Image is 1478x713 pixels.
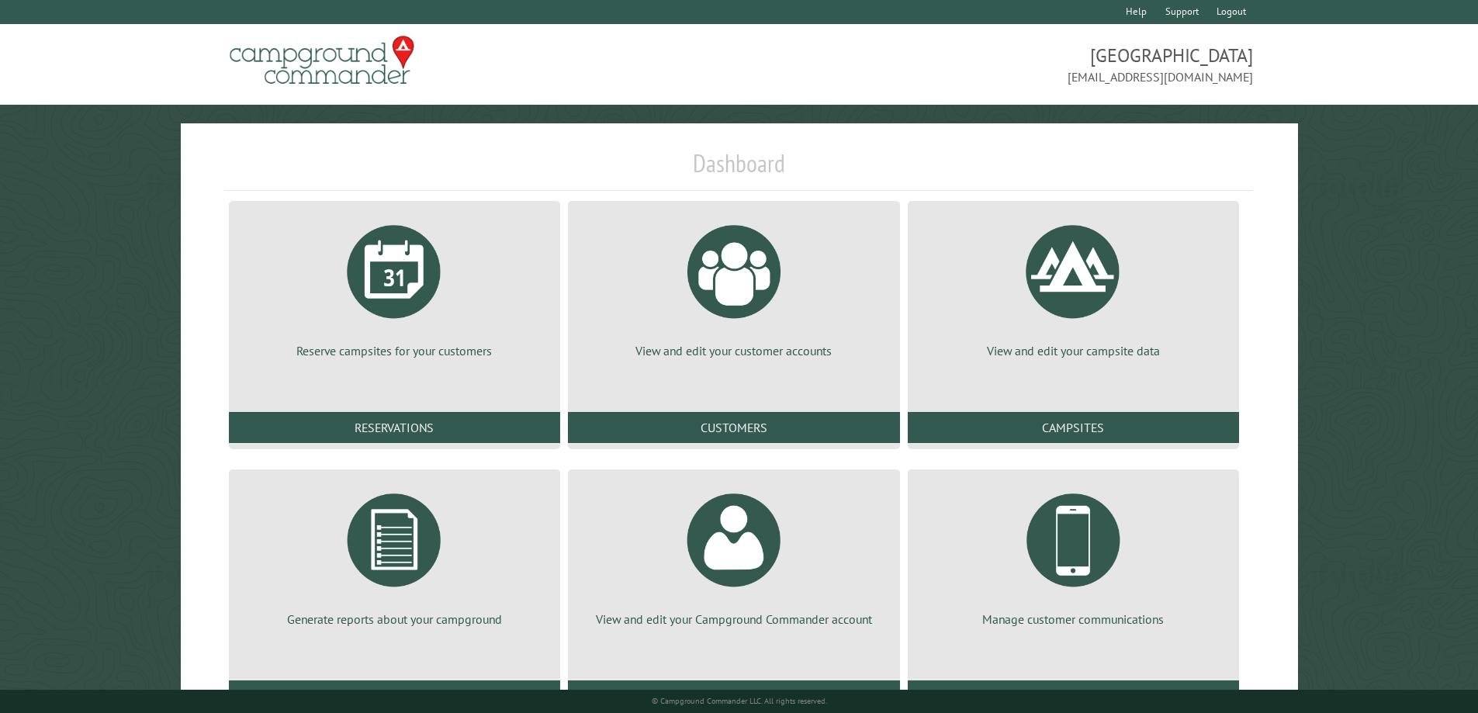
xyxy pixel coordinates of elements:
a: Campsites [908,412,1239,443]
a: Customers [568,412,899,443]
p: Generate reports about your campground [247,611,542,628]
p: Manage customer communications [926,611,1220,628]
a: View and edit your campsite data [926,213,1220,359]
a: View and edit your Campground Commander account [587,482,881,628]
a: Communications [908,680,1239,711]
a: Account [568,680,899,711]
a: Reservations [229,412,560,443]
a: Reserve campsites for your customers [247,213,542,359]
img: Campground Commander [225,30,419,91]
a: View and edit your customer accounts [587,213,881,359]
span: [GEOGRAPHIC_DATA] [EMAIL_ADDRESS][DOMAIN_NAME] [739,43,1254,86]
p: View and edit your campsite data [926,342,1220,359]
h1: Dashboard [225,148,1254,191]
small: © Campground Commander LLC. All rights reserved. [652,696,827,706]
p: Reserve campsites for your customers [247,342,542,359]
p: View and edit your Campground Commander account [587,611,881,628]
a: Generate reports about your campground [247,482,542,628]
a: Reports [229,680,560,711]
a: Manage customer communications [926,482,1220,628]
p: View and edit your customer accounts [587,342,881,359]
